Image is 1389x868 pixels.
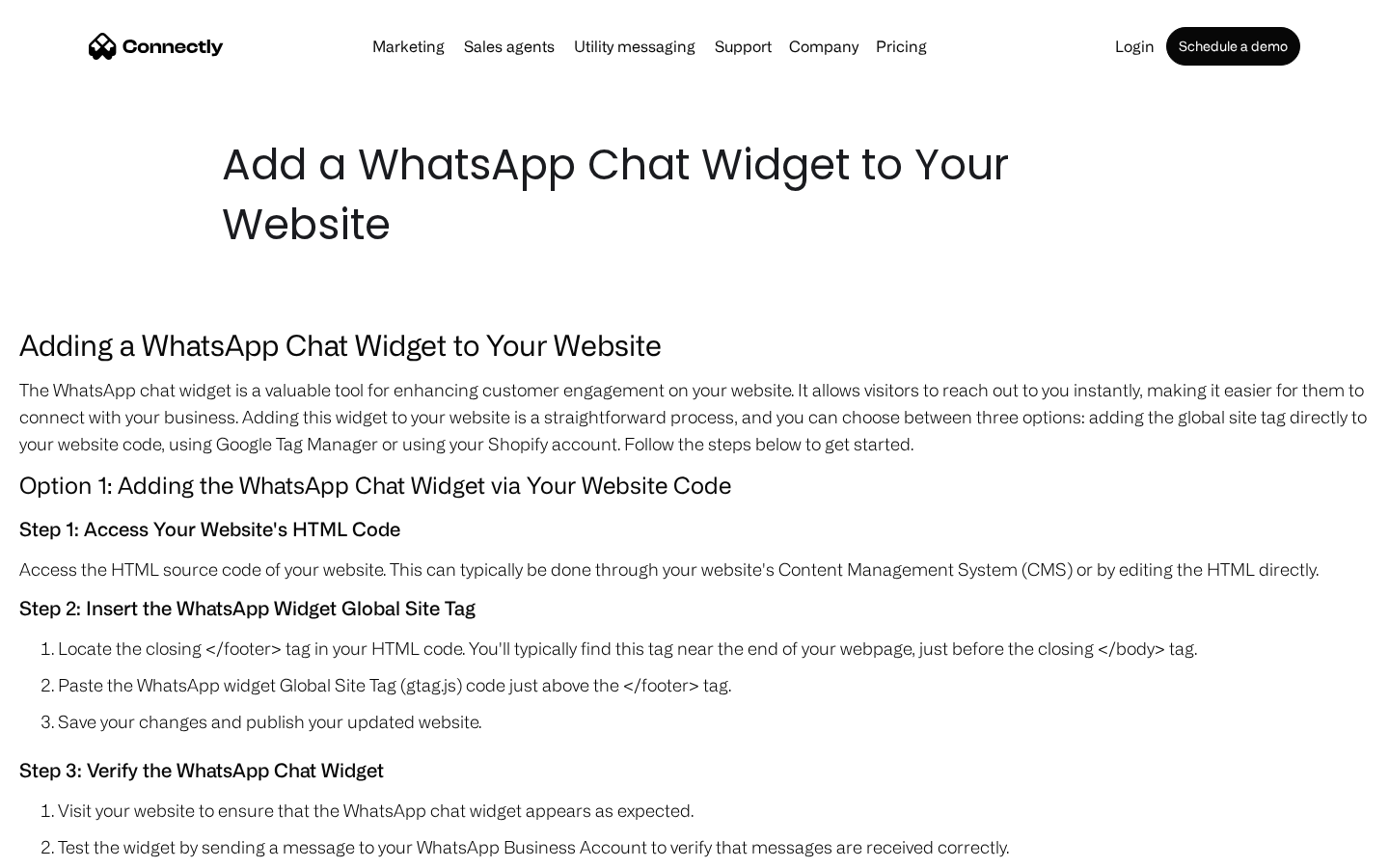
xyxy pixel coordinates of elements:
[783,33,864,60] div: Company
[19,556,1370,583] p: Access the HTML source code of your website. This can typically be done through your website's Co...
[222,135,1167,255] h1: Add a WhatsApp Chat Widget to Your Website
[19,376,1370,457] p: The WhatsApp chat widget is a valuable tool for enhancing customer engagement on your website. It...
[58,671,1370,698] li: Paste the WhatsApp widget Global Site Tag (gtag.js) code just above the </footer> tag.
[456,39,562,54] a: Sales agents
[1107,39,1162,54] a: Login
[39,834,116,861] ul: Language list
[19,592,1370,625] h5: Step 2: Insert the WhatsApp Widget Global Site Tag
[19,513,1370,546] h5: Step 1: Access Your Website's HTML Code
[89,32,224,61] a: home
[19,467,1370,503] h4: Option 1: Adding the WhatsApp Chat Widget via Your Website Code
[19,322,1370,366] h3: Adding a WhatsApp Chat Widget to Your Website
[566,39,703,54] a: Utility messaging
[58,635,1370,662] li: Locate the closing </footer> tag in your HTML code. You'll typically find this tag near the end o...
[365,39,452,54] a: Marketing
[58,797,1370,824] li: Visit your website to ensure that the WhatsApp chat widget appears as expected.
[58,833,1370,860] li: Test the widget by sending a message to your WhatsApp Business Account to verify that messages ar...
[707,39,779,54] a: Support
[19,754,1370,787] h5: Step 3: Verify the WhatsApp Chat Widget
[58,708,1370,735] li: Save your changes and publish your updated website.
[868,39,935,54] a: Pricing
[1166,27,1300,66] a: Schedule a demo
[789,33,858,60] div: Company
[19,834,116,861] aside: Language selected: English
